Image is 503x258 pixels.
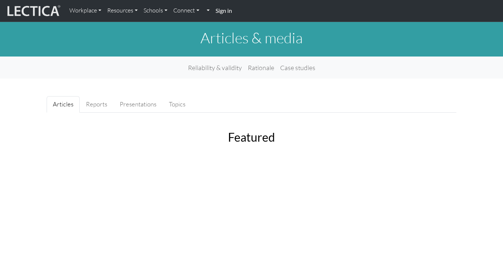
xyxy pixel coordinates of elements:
[113,96,163,113] a: Presentations
[216,7,232,14] strong: Sign in
[104,3,141,18] a: Resources
[163,96,192,113] a: Topics
[170,3,202,18] a: Connect
[185,59,245,76] a: Reliability & validity
[47,96,80,113] a: Articles
[213,3,235,19] a: Sign in
[66,3,104,18] a: Workplace
[141,3,170,18] a: Schools
[85,130,418,144] h2: Featured
[6,4,61,18] img: lecticalive
[245,59,277,76] a: Rationale
[277,59,318,76] a: Case studies
[80,96,113,113] a: Reports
